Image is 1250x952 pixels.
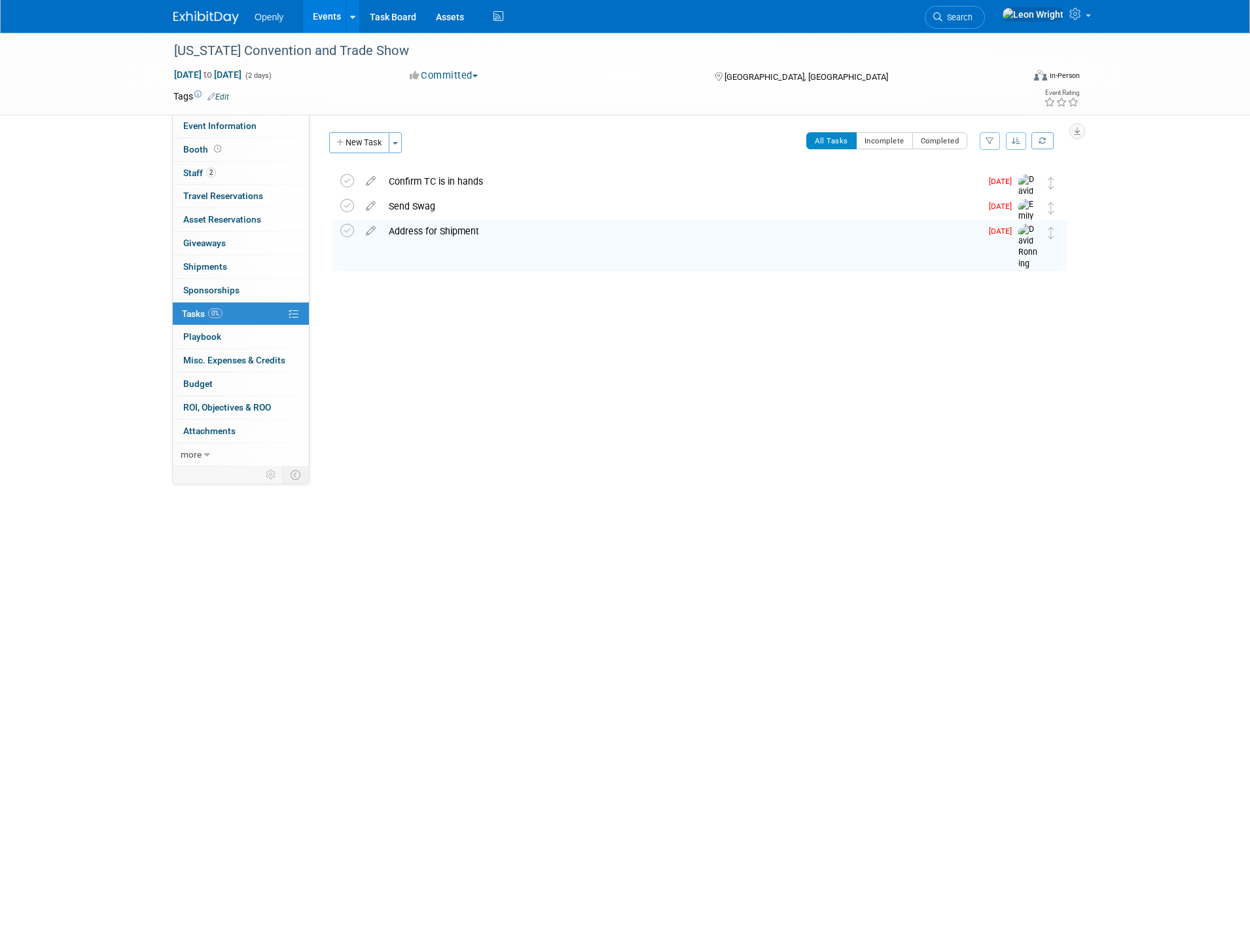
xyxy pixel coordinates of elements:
span: Event Information [183,120,257,131]
span: Asset Reservations [183,214,261,225]
img: ExhibitDay [173,11,239,24]
span: more [181,449,202,460]
a: Booth [173,138,309,161]
a: edit [359,175,382,187]
span: Openly [255,12,283,22]
span: Misc. Expenses & Credits [183,355,285,365]
span: to [202,69,214,80]
a: Search [925,6,985,29]
a: Sponsorships [173,279,309,302]
td: Personalize Event Tab Strip [260,466,283,483]
i: Move task [1048,227,1054,239]
a: edit [359,200,382,212]
button: New Task [329,132,389,153]
span: Search [942,12,973,22]
span: [DATE] [989,202,1018,211]
span: Shipments [183,261,227,272]
span: Giveaways [183,238,226,248]
a: Budget [173,373,309,395]
span: 0% [208,308,223,318]
span: Booth not reserved yet [211,144,224,154]
a: Asset Reservations [173,208,309,231]
td: Toggle Event Tabs [283,466,310,483]
img: Leon Wright [1002,7,1064,22]
a: Event Information [173,115,309,137]
div: Event Format [945,68,1080,88]
span: Staff [183,168,216,178]
button: All Tasks [806,132,857,149]
a: Staff2 [173,162,309,185]
span: Budget [183,378,213,389]
span: 2 [206,168,216,177]
span: [DATE] [989,177,1018,186]
span: [DATE] [989,227,1018,236]
a: Giveaways [173,232,309,255]
span: (2 days) [244,71,272,80]
span: Sponsorships [183,285,240,295]
td: Tags [173,90,229,103]
img: David Ronning [1018,224,1038,270]
i: Move task [1048,202,1054,214]
span: [DATE] [DATE] [173,69,242,81]
span: [GEOGRAPHIC_DATA], [GEOGRAPHIC_DATA] [724,72,888,82]
a: Travel Reservations [173,185,309,208]
a: Edit [207,92,229,101]
a: Refresh [1031,132,1054,149]
span: Booth [183,144,224,155]
img: Format-Inperson.png [1034,70,1047,81]
span: Tasks [182,308,223,319]
a: ROI, Objectives & ROO [173,396,309,419]
span: Attachments [183,426,236,436]
i: Move task [1048,177,1054,189]
img: Emily Fabbiano [1018,199,1038,246]
a: Attachments [173,420,309,443]
span: ROI, Objectives & ROO [183,402,271,412]
a: Playbook [173,325,309,348]
a: Tasks0% [173,302,309,325]
a: more [173,443,309,466]
a: edit [359,225,382,237]
div: Send Swag [382,195,981,217]
button: Committed [405,69,483,82]
div: Confirm TC is in hands [382,170,981,192]
img: David Ronning [1018,174,1038,221]
span: Travel Reservations [183,191,263,201]
span: Playbook [183,331,221,342]
a: Misc. Expenses & Credits [173,349,309,372]
div: In-Person [1049,71,1080,81]
button: Incomplete [856,132,913,149]
button: Completed [912,132,968,149]
div: Event Rating [1044,90,1079,96]
div: Address for Shipment [382,220,981,242]
div: [US_STATE] Convention and Trade Show [170,39,1003,63]
a: Shipments [173,255,309,278]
